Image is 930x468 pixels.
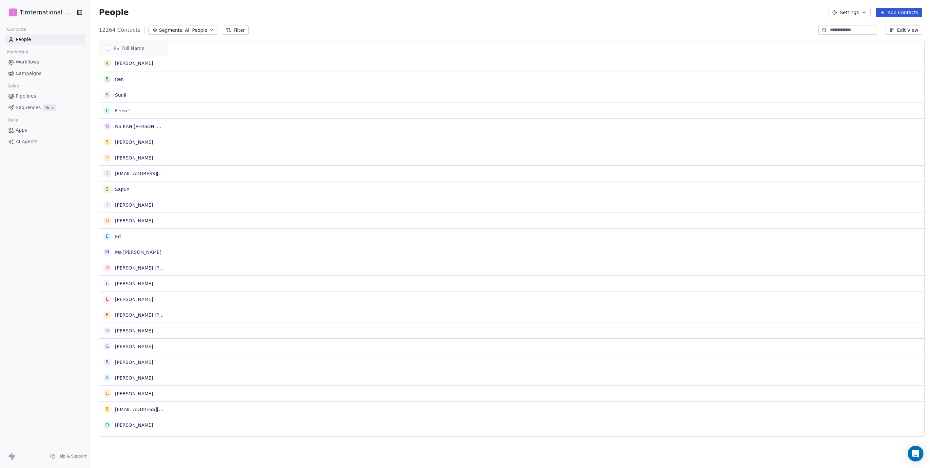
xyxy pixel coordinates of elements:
[115,124,172,129] a: NSIKAN [PERSON_NAME]
[115,61,153,66] a: [PERSON_NAME]
[115,391,153,396] a: [PERSON_NAME]
[99,55,168,437] div: grid
[122,45,145,51] span: Full Name
[5,68,86,79] a: Campaigns
[222,26,249,35] button: Filter
[5,115,21,125] span: Tools
[5,81,22,91] span: Sales
[106,123,109,130] div: N
[16,104,41,111] span: Sequences
[115,250,161,255] a: Ma [PERSON_NAME]
[12,9,15,16] span: T
[50,454,87,459] a: Help & Support
[16,70,41,77] span: Campaigns
[876,8,922,17] button: Add Contacts
[106,60,109,67] div: A
[115,187,129,192] a: Sapun
[20,8,74,17] span: Timternational B.V.
[106,311,108,318] div: E
[16,93,36,100] span: Pipelines
[115,218,153,223] a: [PERSON_NAME]
[43,104,56,111] span: Beta
[5,57,86,67] a: Workflows
[8,7,72,18] button: TTimternational B.V.
[106,390,109,397] div: C
[908,446,923,461] div: Open Intercom Messenger
[106,186,108,193] div: S
[106,233,108,240] div: E
[106,280,108,287] div: L
[115,328,153,333] a: [PERSON_NAME]
[115,140,153,145] a: [PERSON_NAME]
[106,170,108,177] div: t
[16,36,31,43] span: People
[885,26,922,35] button: Edit View
[107,201,108,208] div: I
[99,26,141,34] span: 12264 Contacts
[105,327,109,334] div: D
[105,421,109,428] div: O
[115,155,153,160] a: [PERSON_NAME]
[115,422,153,428] a: [PERSON_NAME]
[106,107,108,114] div: F
[99,8,129,17] span: People
[115,407,195,412] a: [EMAIL_ADDRESS][DOMAIN_NAME]
[4,47,31,57] span: Marketing
[106,296,108,303] div: L
[99,41,168,55] div: Full Name
[16,127,27,134] span: Apps
[106,406,109,413] div: r
[106,359,109,365] div: R
[115,108,130,113] a: Feeve'
[159,27,184,34] span: Segments:
[5,136,86,147] a: AI Agents
[106,374,109,381] div: A
[4,25,29,34] span: Contacts
[185,27,207,34] span: All People
[828,8,870,17] button: Settings
[115,281,153,286] a: [PERSON_NAME]
[106,139,108,145] div: S
[5,102,86,113] a: SequencesBeta
[57,454,87,459] span: Help & Support
[115,202,153,208] a: [PERSON_NAME]
[106,154,108,161] div: T
[115,171,195,176] a: [EMAIL_ADDRESS][DOMAIN_NAME]
[115,265,193,271] a: [PERSON_NAME] [PERSON_NAME]
[115,234,121,239] a: Ed
[16,59,39,66] span: Workflows
[106,76,109,83] div: R
[115,360,153,365] a: [PERSON_NAME]
[5,125,86,136] a: Apps
[115,92,126,98] a: Sunil
[5,91,86,102] a: Pipelines
[115,344,153,349] a: [PERSON_NAME]
[105,343,109,350] div: G
[105,264,109,271] div: D
[5,34,86,45] a: People
[115,312,193,318] a: [PERSON_NAME] [PERSON_NAME]
[16,138,38,145] span: AI Agents
[115,375,153,381] a: [PERSON_NAME]
[105,249,109,255] div: M
[115,77,124,82] a: Ren
[106,91,108,98] div: S
[105,217,109,224] div: O
[115,297,153,302] a: [PERSON_NAME]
